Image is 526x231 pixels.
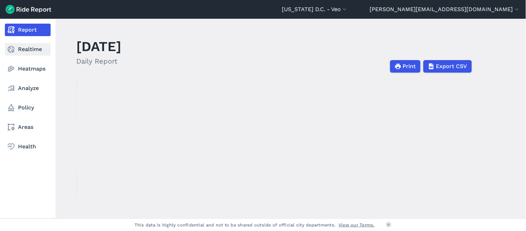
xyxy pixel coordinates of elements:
[390,60,421,73] button: Print
[5,63,51,75] a: Heatmaps
[403,62,416,71] span: Print
[370,5,520,14] button: [PERSON_NAME][EMAIL_ADDRESS][DOMAIN_NAME]
[77,37,122,56] h1: [DATE]
[5,82,51,94] a: Analyze
[5,121,51,133] a: Areas
[6,5,51,14] img: Ride Report
[5,140,51,153] a: Health
[5,24,51,36] a: Report
[5,101,51,114] a: Policy
[423,60,472,73] button: Export CSV
[282,5,348,14] button: [US_STATE] D.C. - Veo
[5,43,51,56] a: Realtime
[436,62,467,71] span: Export CSV
[339,222,375,228] a: View our Terms.
[77,56,122,66] h2: Daily Report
